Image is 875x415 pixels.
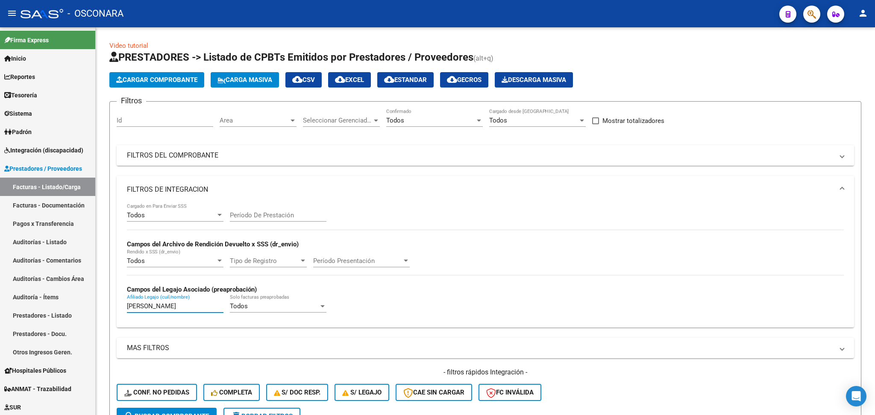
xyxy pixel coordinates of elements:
span: Firma Express [4,35,49,45]
span: Todos [127,257,145,265]
span: CAE SIN CARGAR [403,389,464,396]
span: EXCEL [335,76,364,84]
span: SUR [4,403,21,412]
strong: Campos del Legajo Asociado (preaprobación) [127,286,257,293]
span: (alt+q) [473,54,493,62]
span: Inicio [4,54,26,63]
span: - OSCONARA [68,4,123,23]
button: EXCEL [328,72,371,88]
mat-panel-title: FILTROS DEL COMPROBANTE [127,151,834,160]
button: Cargar Comprobante [109,72,204,88]
mat-icon: cloud_download [335,74,345,85]
mat-icon: cloud_download [447,74,457,85]
mat-icon: cloud_download [384,74,394,85]
span: Carga Masiva [217,76,272,84]
span: Integración (discapacidad) [4,146,83,155]
span: Completa [211,389,252,396]
span: Padrón [4,127,32,137]
span: Reportes [4,72,35,82]
button: S/ legajo [335,384,389,401]
span: Cargar Comprobante [116,76,197,84]
button: Conf. no pedidas [117,384,197,401]
button: Descarga Masiva [495,72,573,88]
span: Prestadores / Proveedores [4,164,82,173]
button: Gecros [440,72,488,88]
span: Tesorería [4,91,37,100]
mat-expansion-panel-header: FILTROS DE INTEGRACION [117,176,854,203]
span: Descarga Masiva [502,76,566,84]
span: Todos [230,302,248,310]
button: CAE SIN CARGAR [396,384,472,401]
div: Open Intercom Messenger [846,386,866,406]
span: PRESTADORES -> Listado de CPBTs Emitidos por Prestadores / Proveedores [109,51,473,63]
button: S/ Doc Resp. [266,384,329,401]
span: ANMAT - Trazabilidad [4,384,71,394]
span: Tipo de Registro [230,257,299,265]
span: Todos [386,117,404,124]
span: S/ legajo [342,389,382,396]
mat-panel-title: MAS FILTROS [127,343,834,353]
button: Completa [203,384,260,401]
div: FILTROS DE INTEGRACION [117,203,854,327]
span: CSV [292,76,315,84]
strong: Campos del Archivo de Rendición Devuelto x SSS (dr_envio) [127,240,299,248]
span: Conf. no pedidas [124,389,189,396]
span: Período Presentación [313,257,402,265]
app-download-masive: Descarga masiva de comprobantes (adjuntos) [495,72,573,88]
h3: Filtros [117,95,146,107]
span: Todos [489,117,507,124]
a: Video tutorial [109,42,148,50]
span: Area [220,117,289,124]
mat-icon: person [858,8,868,18]
button: Estandar [377,72,434,88]
mat-icon: menu [7,8,17,18]
span: FC Inválida [486,389,534,396]
mat-panel-title: FILTROS DE INTEGRACION [127,185,834,194]
button: Carga Masiva [211,72,279,88]
span: Mostrar totalizadores [602,116,664,126]
span: Seleccionar Gerenciador [303,117,372,124]
button: FC Inválida [479,384,541,401]
h4: - filtros rápidos Integración - [117,368,854,377]
mat-expansion-panel-header: MAS FILTROS [117,338,854,358]
span: Hospitales Públicos [4,366,66,375]
span: Todos [127,211,145,219]
span: Gecros [447,76,482,84]
span: Sistema [4,109,32,118]
button: CSV [285,72,322,88]
mat-expansion-panel-header: FILTROS DEL COMPROBANTE [117,145,854,166]
span: Estandar [384,76,427,84]
mat-icon: cloud_download [292,74,302,85]
span: S/ Doc Resp. [274,389,321,396]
